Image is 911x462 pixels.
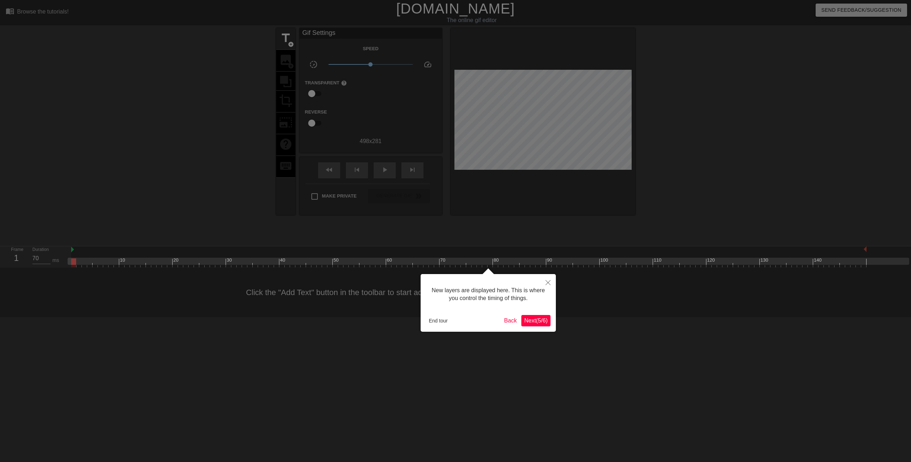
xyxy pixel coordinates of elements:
button: End tour [426,315,451,326]
button: Next [521,315,551,326]
button: Close [540,274,556,290]
button: Back [501,315,520,326]
span: Next ( 5 / 6 ) [524,317,548,324]
div: New layers are displayed here. This is where you control the timing of things. [426,279,551,310]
